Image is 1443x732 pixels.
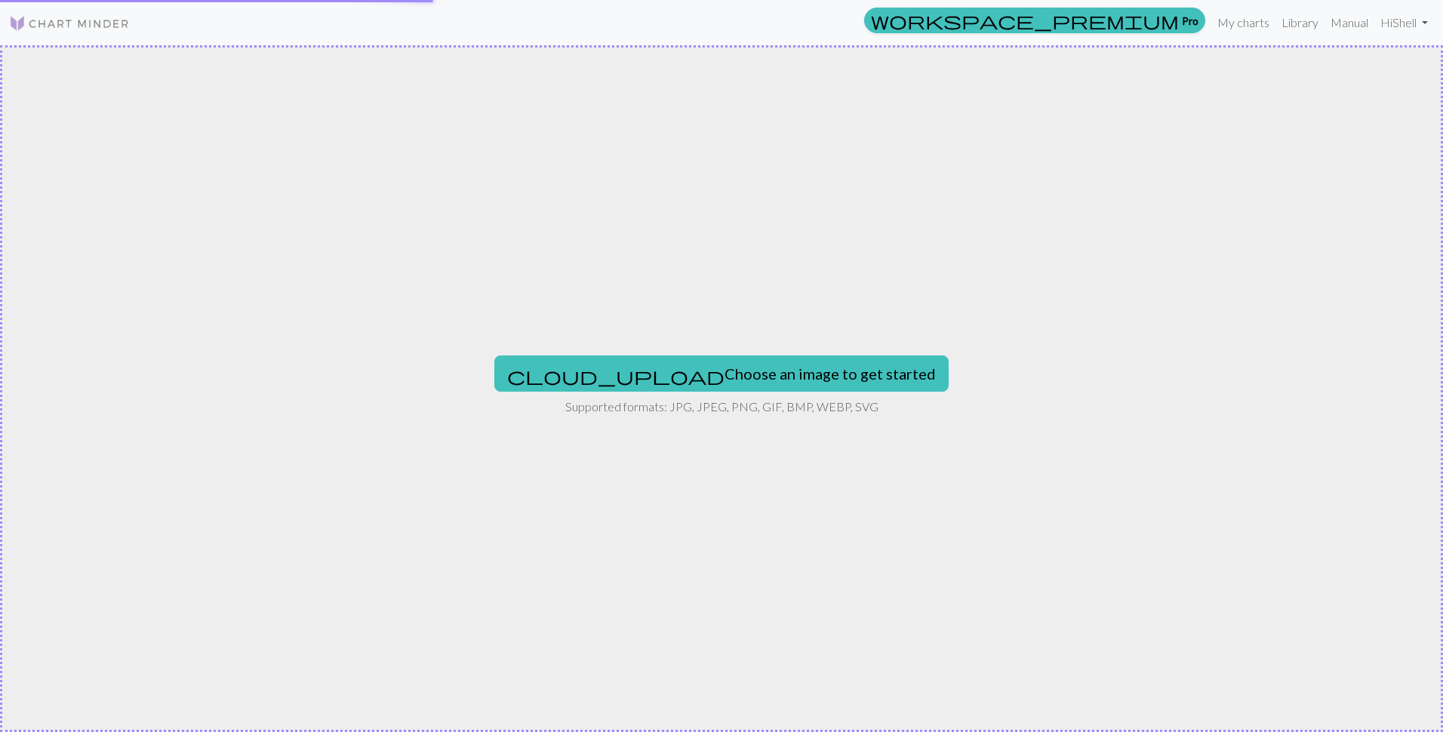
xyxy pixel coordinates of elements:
span: cloud_upload [507,365,725,386]
a: My charts [1211,8,1275,38]
a: Manual [1325,8,1374,38]
a: HiShell [1374,8,1434,38]
a: Library [1275,8,1325,38]
span: workspace_premium [871,10,1179,31]
button: Choose an image to get started [494,355,949,392]
p: Supported formats: JPG, JPEG, PNG, GIF, BMP, WEBP, SVG [565,398,878,416]
a: Pro [864,8,1205,33]
img: Logo [9,14,130,32]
